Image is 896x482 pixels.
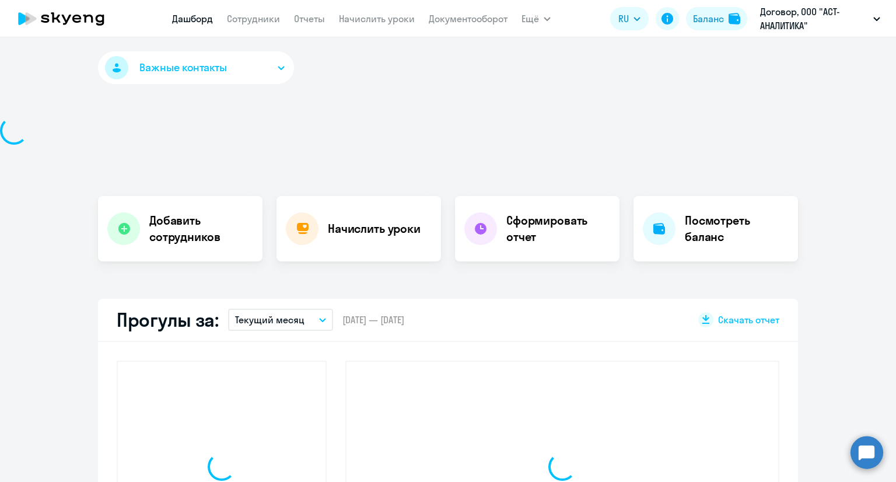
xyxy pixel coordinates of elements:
[235,313,304,327] p: Текущий месяц
[342,313,404,326] span: [DATE] — [DATE]
[521,7,551,30] button: Ещё
[294,13,325,25] a: Отчеты
[228,309,333,331] button: Текущий месяц
[506,212,610,245] h4: Сформировать отчет
[685,212,789,245] h4: Посмотреть баланс
[754,5,886,33] button: Договор, ООО "АСТ-АНАЛИТИКА"
[718,313,779,326] span: Скачать отчет
[328,221,421,237] h4: Начислить уроки
[686,7,747,30] button: Балансbalance
[149,212,253,245] h4: Добавить сотрудников
[172,13,213,25] a: Дашборд
[98,51,294,84] button: Важные контакты
[117,308,219,331] h2: Прогулы за:
[693,12,724,26] div: Баланс
[339,13,415,25] a: Начислить уроки
[139,60,227,75] span: Важные контакты
[729,13,740,25] img: balance
[610,7,649,30] button: RU
[760,5,869,33] p: Договор, ООО "АСТ-АНАЛИТИКА"
[521,12,539,26] span: Ещё
[227,13,280,25] a: Сотрудники
[429,13,508,25] a: Документооборот
[618,12,629,26] span: RU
